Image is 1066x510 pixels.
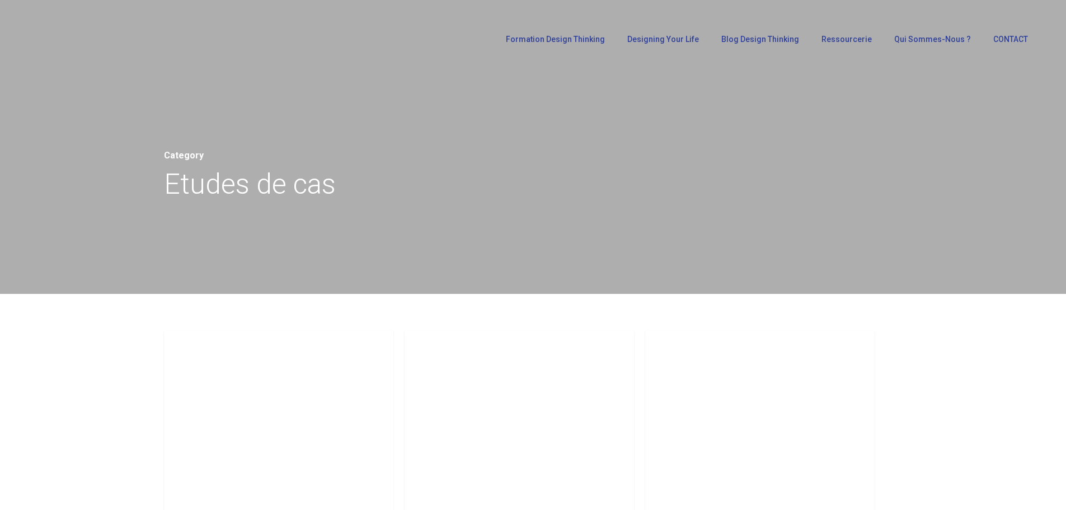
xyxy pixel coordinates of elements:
[500,35,611,43] a: Formation Design Thinking
[656,341,730,355] a: Etudes de cas
[821,35,872,44] span: Ressourcerie
[164,165,903,204] h1: Etudes de cas
[816,35,877,43] a: Ressourcerie
[175,341,248,355] a: Etudes de cas
[622,35,705,43] a: Designing Your Life
[506,35,605,44] span: Formation Design Thinking
[416,341,489,355] a: Etudes de cas
[721,35,799,44] span: Blog Design Thinking
[993,35,1028,44] span: CONTACT
[889,35,976,43] a: Qui sommes-nous ?
[627,35,699,44] span: Designing Your Life
[716,35,805,43] a: Blog Design Thinking
[164,150,204,161] span: Category
[988,35,1034,43] a: CONTACT
[894,35,971,44] span: Qui sommes-nous ?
